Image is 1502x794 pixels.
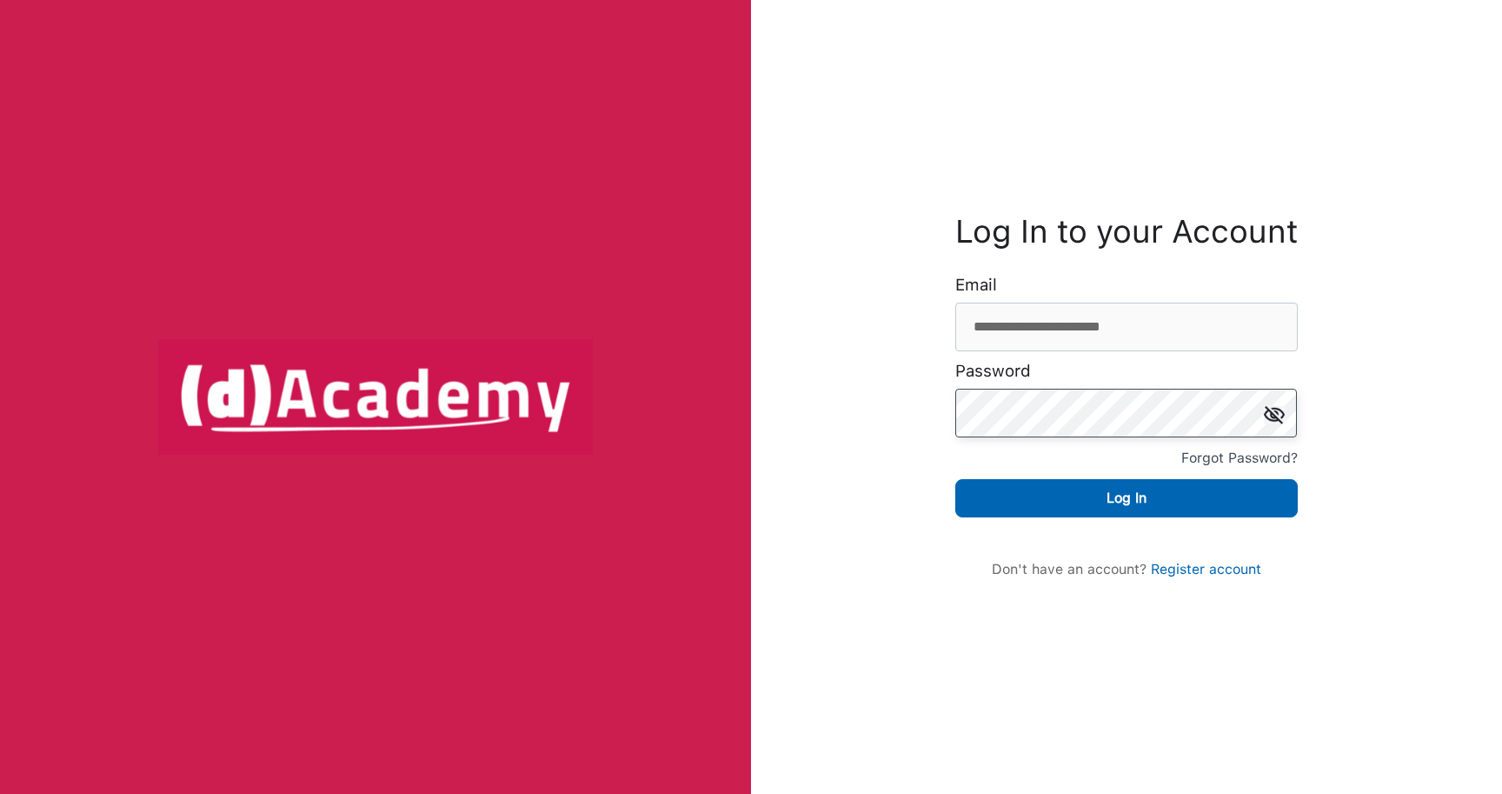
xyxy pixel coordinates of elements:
[158,339,593,454] img: logo
[1151,561,1261,577] a: Register account
[955,479,1298,517] button: Log In
[955,277,997,294] label: Email
[955,363,1031,380] label: Password
[1264,406,1285,424] img: icon
[955,217,1298,246] h3: Log In to your Account
[973,561,1280,577] div: Don't have an account?
[1181,446,1298,470] div: Forgot Password?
